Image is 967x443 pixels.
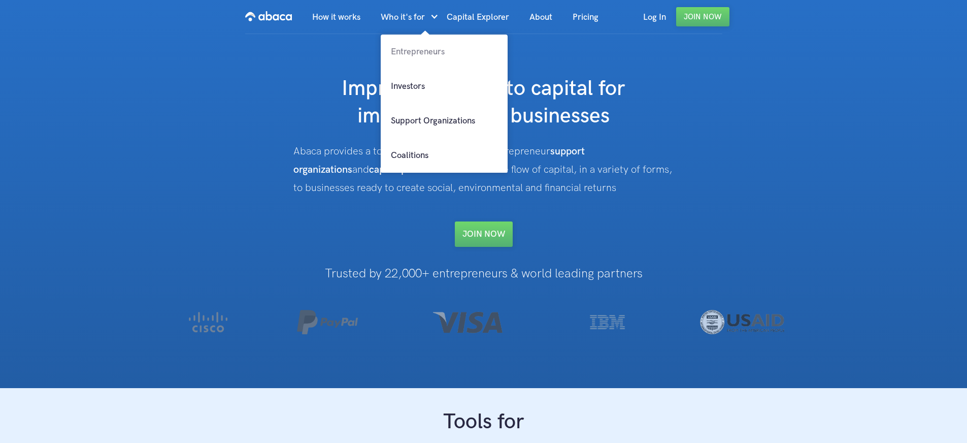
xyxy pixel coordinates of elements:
[145,267,822,280] h1: Trusted by 22,000+ entrepreneurs & world leading partners
[369,164,442,176] strong: capital providers
[245,8,292,24] img: Abaca logo
[281,75,687,130] h1: Improving access to capital for impact-creating businesses
[381,69,508,104] a: Investors
[381,138,508,173] a: Coalitions
[293,142,674,197] div: Abaca provides a toolbox for , entrepreneur and to increase the flow of capital, in a variety of ...
[145,408,822,436] h1: Tools for
[455,221,513,247] a: Join NOW
[381,104,508,138] a: Support Organizations
[381,35,508,69] a: Entrepreneurs
[676,7,729,26] a: Join Now
[381,35,508,173] nav: Who it's for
